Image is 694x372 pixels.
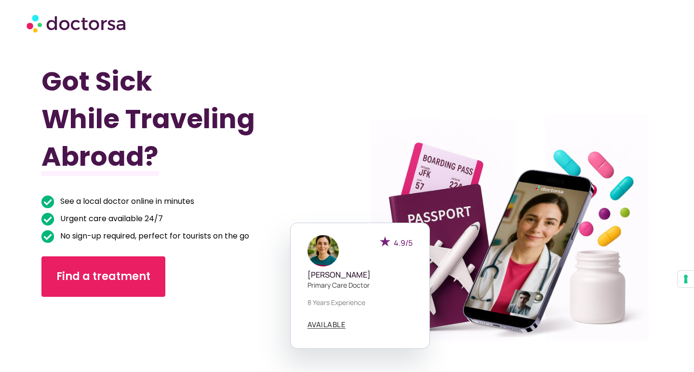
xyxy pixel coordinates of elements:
[307,297,413,307] p: 8 years experience
[58,195,194,208] span: See a local doctor online in minutes
[58,212,163,226] span: Urgent care available 24/7
[56,269,150,284] span: Find a treatment
[678,271,694,287] button: Your consent preferences for tracking technologies
[307,280,413,290] p: Primary care doctor
[41,63,301,175] h1: Got Sick While Traveling Abroad?
[41,256,165,297] a: Find a treatment
[307,321,346,328] span: AVAILABLE
[58,229,249,243] span: No sign-up required, perfect for tourists on the go
[394,238,413,248] span: 4.9/5
[307,270,413,279] h5: [PERSON_NAME]
[307,321,346,329] a: AVAILABLE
